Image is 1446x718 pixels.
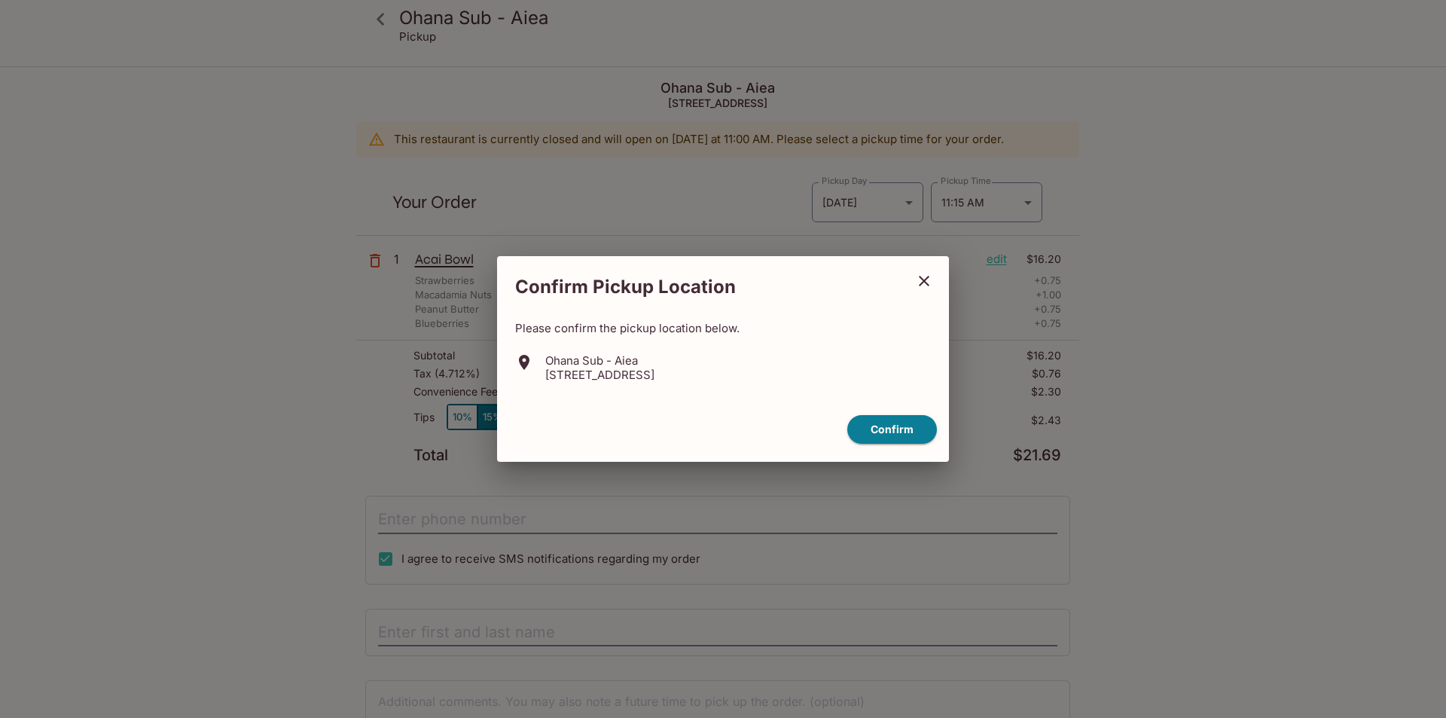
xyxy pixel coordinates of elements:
[515,321,931,335] p: Please confirm the pickup location below.
[905,262,943,300] button: close
[545,368,654,382] p: [STREET_ADDRESS]
[847,415,937,445] button: confirm
[497,268,905,306] h2: Confirm Pickup Location
[545,353,654,368] p: Ohana Sub - Aiea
